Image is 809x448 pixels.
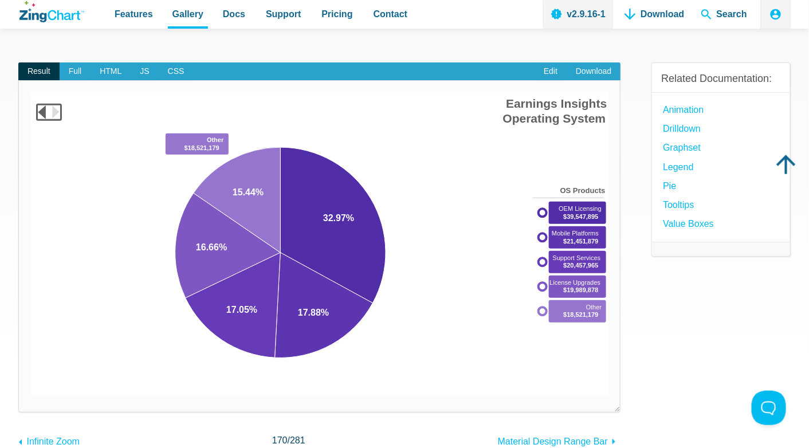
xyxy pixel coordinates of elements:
[663,102,704,117] a: Animation
[290,435,305,445] span: 281
[661,72,781,85] h3: Related Documentation:
[266,6,301,22] span: Support
[663,216,714,231] a: Value Boxes
[272,435,288,445] span: 170
[172,6,203,22] span: Gallery
[663,159,693,175] a: Legend
[272,433,305,448] span: /
[19,1,84,22] a: ZingChart Logo. Click to return to the homepage
[663,197,694,213] a: Tooltips
[131,62,158,81] span: JS
[60,62,91,81] span: Full
[752,391,786,425] iframe: Toggle Customer Support
[91,62,131,81] span: HTML
[26,437,79,446] span: Infinite Zoom
[223,6,245,22] span: Docs
[535,62,567,81] a: Edit
[567,62,621,81] a: Download
[498,437,608,446] span: Material Design Range Bar
[159,62,194,81] span: CSS
[663,178,676,194] a: Pie
[374,6,408,22] span: Contact
[115,6,153,22] span: Features
[18,62,60,81] span: Result
[663,121,701,136] a: Drilldown
[663,140,701,155] a: Graphset
[321,6,352,22] span: Pricing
